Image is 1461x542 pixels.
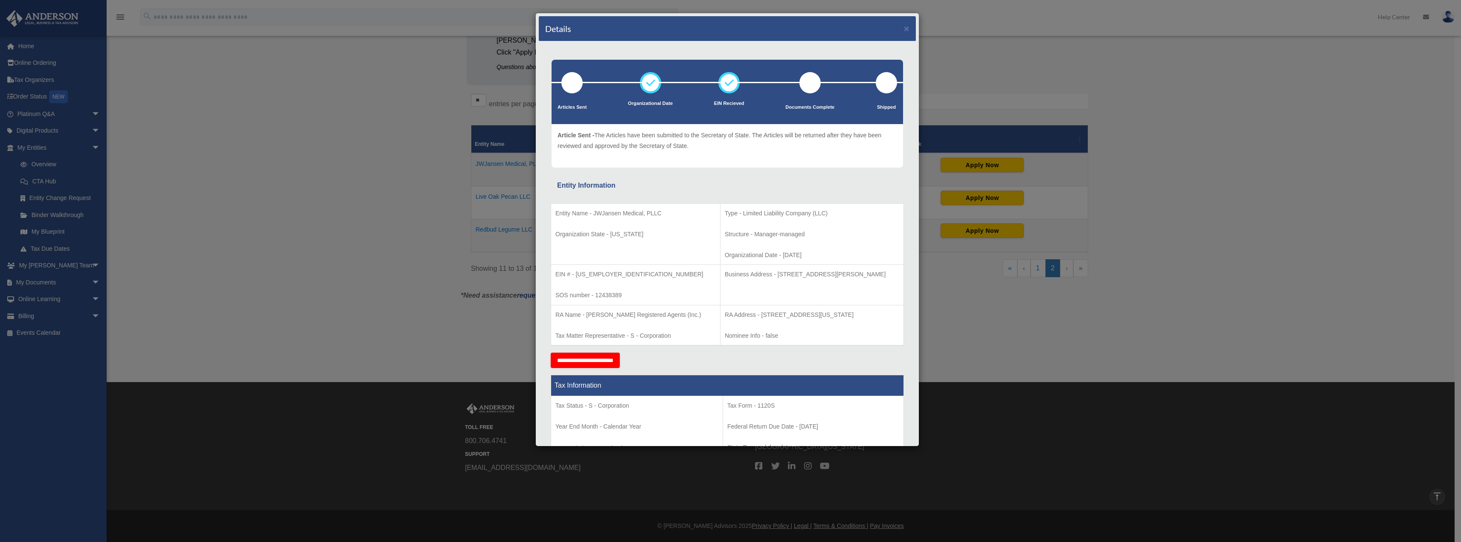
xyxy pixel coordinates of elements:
p: Type - Limited Liability Company (LLC) [725,208,899,219]
p: Organizational Date - [DATE] [725,250,899,261]
p: EIN # - [US_EMPLOYER_IDENTIFICATION_NUMBER] [555,269,716,280]
button: × [904,24,909,33]
p: State Renewal due date - [727,442,899,453]
div: Entity Information [557,180,898,191]
p: RA Name - [PERSON_NAME] Registered Agents (Inc.) [555,310,716,320]
span: Article Sent - [558,132,594,139]
p: Documents Complete [785,103,834,112]
p: Business Address - [STREET_ADDRESS][PERSON_NAME] [725,269,899,280]
p: Tax Form - 1120S [727,400,899,411]
p: RA Address - [STREET_ADDRESS][US_STATE] [725,310,899,320]
p: Nominee Info - false [725,330,899,341]
p: Articles Sent [558,103,587,112]
p: SOS number - 12438389 [555,290,716,301]
p: Shipped [876,103,897,112]
p: Year End Month - Calendar Year [555,421,718,432]
p: Entity Name - JWJansen Medical, PLLC [555,208,716,219]
p: Tax Status - S - Corporation [555,400,718,411]
p: Organization State - [US_STATE] [555,229,716,240]
p: Tax Matter Representative - S - Corporation [555,330,716,341]
p: Organizational Date [628,99,673,108]
p: The Articles have been submitted to the Secretary of State. The Articles will be returned after t... [558,130,897,151]
td: Tax Period Type - Calendar Year [551,396,723,459]
th: Tax Information [551,375,904,396]
p: EIN Recieved [714,99,744,108]
p: Federal Return Due Date - [DATE] [727,421,899,432]
h4: Details [545,23,571,35]
p: Structure - Manager-managed [725,229,899,240]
